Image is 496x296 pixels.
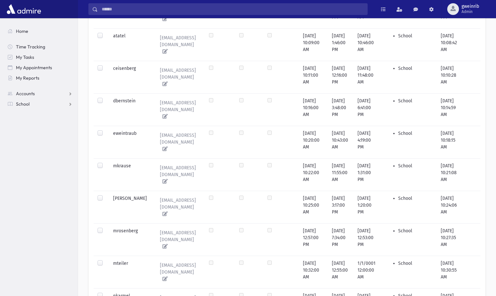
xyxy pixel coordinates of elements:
td: [DATE] 11:55:00 AM [328,158,354,191]
li: School [398,130,433,137]
td: [DATE] 3:48:00 PM [328,93,354,126]
td: atatel [109,28,151,61]
td: [DATE] 10:32:00 AM [299,256,328,288]
li: School [398,97,433,104]
li: School [398,260,433,267]
a: My Reports [3,73,78,83]
td: [DATE] 10:43:00 AM [328,126,354,158]
a: [EMAIL_ADDRESS][DOMAIN_NAME] [155,195,201,219]
td: mteiler [109,256,151,288]
span: Accounts [16,91,35,97]
td: [DATE] 1:31:00 PM [354,158,381,191]
span: My Reports [16,75,39,81]
td: [DATE] 10:24:06 AM [437,191,461,223]
a: [EMAIL_ADDRESS][DOMAIN_NAME] [155,260,201,284]
a: Home [3,26,78,36]
td: [DATE] 4:19:00 PM [354,126,381,158]
input: Search [98,3,367,15]
td: dbernstein [109,93,151,126]
span: Home [16,28,28,34]
td: [DATE] 7:34:00 PM [328,223,354,256]
td: [DATE] 12:55:00 AM [328,256,354,288]
td: [DATE] 10:46:00 AM [354,28,381,61]
a: My Appointments [3,62,78,73]
td: [DATE] 12:16:00 PM [328,61,354,93]
td: [DATE] 10:08:42 AM [437,28,461,61]
td: [DATE] 12:57:00 PM [299,223,328,256]
td: [DATE] 10:10:28 AM [437,61,461,93]
a: [EMAIL_ADDRESS][DOMAIN_NAME] [155,130,201,154]
a: Accounts [3,88,78,99]
td: [DATE] 11:48:00 AM [354,61,381,93]
td: [DATE] 10:20:00 AM [299,126,328,158]
td: [DATE] 10:27:35 AM [437,223,461,256]
td: [DATE] 10:14:59 AM [437,93,461,126]
li: School [398,65,433,72]
a: [EMAIL_ADDRESS][DOMAIN_NAME] [155,97,201,122]
td: ceisenberg [109,61,151,93]
a: Time Tracking [3,42,78,52]
span: Time Tracking [16,44,45,50]
td: [DATE] 10:18:15 AM [437,126,461,158]
td: [DATE] 1:46:00 PM [328,28,354,61]
td: [DATE] 10:30:55 AM [437,256,461,288]
td: [DATE] 10:11:00 AM [299,61,328,93]
img: AdmirePro [5,3,43,16]
td: mrosenberg [109,223,151,256]
span: School [16,101,30,107]
span: My Tasks [16,54,34,60]
span: Admin [462,9,479,14]
span: My Appointments [16,65,52,71]
td: [DATE] 10:22:00 AM [299,158,328,191]
span: gweinrib [462,4,479,9]
td: [DATE] 1:20:00 PM [354,191,381,223]
a: My Tasks [3,52,78,62]
td: 1/1/0001 12:00:00 AM [354,256,381,288]
a: [EMAIL_ADDRESS][DOMAIN_NAME] [155,162,201,187]
td: eweintraub [109,126,151,158]
li: School [398,32,433,39]
li: School [398,162,433,169]
td: [DATE] 10:16:00 AM [299,93,328,126]
li: School [398,227,433,234]
td: [DATE] 12:53:00 PM [354,223,381,256]
a: School [3,99,78,109]
td: [DATE] 3:17:00 PM [328,191,354,223]
td: [DATE] 6:41:00 PM [354,93,381,126]
td: mkrause [109,158,151,191]
td: [DATE] 10:21:08 AM [437,158,461,191]
li: School [398,195,433,202]
td: [DATE] 10:25:00 AM [299,191,328,223]
a: [EMAIL_ADDRESS][DOMAIN_NAME] [155,227,201,252]
td: [DATE] 10:09:00 AM [299,28,328,61]
td: [PERSON_NAME] [109,191,151,223]
a: [EMAIL_ADDRESS][DOMAIN_NAME] [155,32,201,57]
a: [EMAIL_ADDRESS][DOMAIN_NAME] [155,65,201,89]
